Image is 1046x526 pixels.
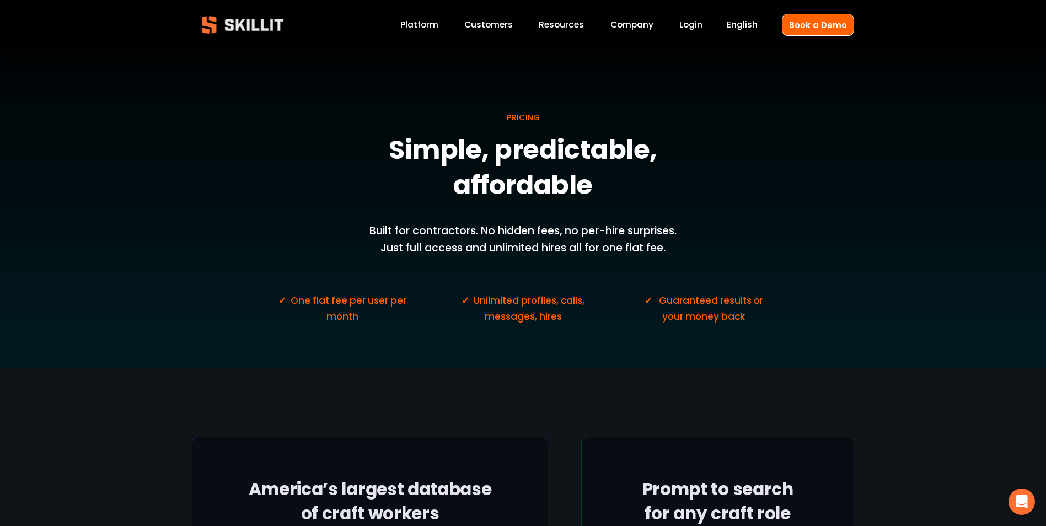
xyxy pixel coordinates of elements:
a: Book a Demo [782,14,854,35]
span: Resources [539,18,584,31]
span: Guaranteed results or your money back [659,294,765,323]
div: Open Intercom Messenger [1009,489,1035,515]
a: Company [610,18,653,33]
strong: Simple, predictable, affordable [389,130,662,210]
a: Login [679,18,702,33]
a: folder dropdown [539,18,584,33]
p: Built for contractors. No hidden fees, no per-hire surprises. Just full access and unlimited hire... [359,223,686,256]
span: Unlimited profiles, calls, messages, hires [474,294,587,323]
span: PRICING [507,112,540,123]
img: Skillit [192,8,293,41]
a: Customers [464,18,513,33]
strong: ✓ [645,293,652,309]
span: One flat fee per user per month [291,294,409,323]
strong: ✓ [278,293,286,309]
a: Platform [400,18,438,33]
div: language picker [727,18,758,33]
strong: ✓ [462,293,469,309]
span: English [727,18,758,31]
